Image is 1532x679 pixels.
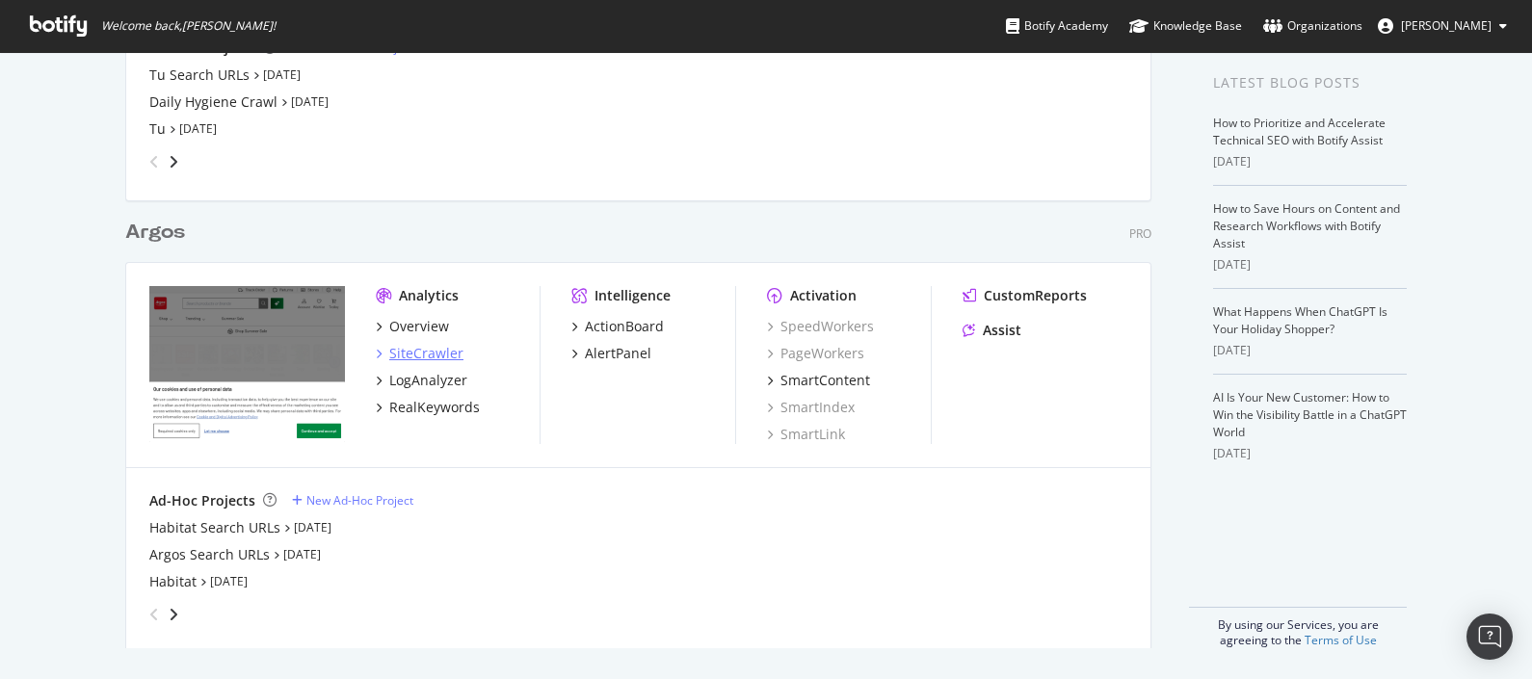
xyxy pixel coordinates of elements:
a: SmartContent [767,371,870,390]
a: RealKeywords [376,398,480,417]
span: Abhijeet Bhosale [1401,17,1492,34]
a: What Happens When ChatGPT Is Your Holiday Shopper? [1213,303,1387,337]
a: Daily Hygiene Crawl [149,92,277,112]
div: ActionBoard [585,317,664,336]
div: New Ad-Hoc Project [306,492,413,509]
div: [DATE] [1213,445,1407,462]
a: Habitat [149,572,197,591]
a: SmartLink [767,425,845,444]
div: Ad-Hoc Projects [149,491,255,510]
div: Intelligence [594,286,671,305]
div: Botify Academy [1006,16,1108,36]
span: Welcome back, [PERSON_NAME] ! [101,18,276,34]
a: AlertPanel [571,344,651,363]
a: [DATE] [210,573,248,589]
a: Tu [149,119,166,139]
div: Analytics [399,286,459,305]
a: New Ad-Hoc Project [292,492,413,509]
div: angle-left [142,599,167,630]
a: SiteCrawler [376,344,463,363]
a: SpeedWorkers [767,317,874,336]
a: ActionBoard [571,317,664,336]
div: SiteCrawler [389,344,463,363]
a: [DATE] [263,66,301,83]
div: Organizations [1263,16,1362,36]
a: [DATE] [291,93,329,110]
div: Pro [1129,225,1151,242]
a: SmartIndex [767,398,855,417]
a: Overview [376,317,449,336]
div: SmartContent [780,371,870,390]
div: RealKeywords [389,398,480,417]
div: [DATE] [1213,153,1407,170]
a: [DATE] [179,120,217,137]
a: Habitat Search URLs [149,518,280,537]
div: angle-right [167,605,180,624]
div: Argos [125,219,185,247]
a: Argos [125,219,193,247]
div: CustomReports [984,286,1087,305]
a: Terms of Use [1305,632,1377,648]
div: [DATE] [1213,342,1407,359]
div: Latest Blog Posts [1213,72,1407,93]
a: Assist [963,321,1021,340]
a: CustomReports [963,286,1087,305]
button: [PERSON_NAME] [1362,11,1522,41]
div: AlertPanel [585,344,651,363]
a: [DATE] [294,519,331,535]
a: PageWorkers [767,344,864,363]
div: angle-right [167,152,180,171]
div: [DATE] [1213,256,1407,274]
a: Tu Search URLs [149,65,250,85]
div: Activation [790,286,857,305]
div: By using our Services, you are agreeing to the [1189,607,1407,648]
div: LogAnalyzer [389,371,467,390]
a: AI Is Your New Customer: How to Win the Visibility Battle in a ChatGPT World [1213,389,1407,440]
div: Knowledge Base [1129,16,1242,36]
div: Assist [983,321,1021,340]
a: How to Prioritize and Accelerate Technical SEO with Botify Assist [1213,115,1386,148]
a: LogAnalyzer [376,371,467,390]
div: Open Intercom Messenger [1466,614,1513,660]
a: Argos Search URLs [149,545,270,564]
a: How to Save Hours on Content and Research Workflows with Botify Assist [1213,200,1400,251]
div: angle-left [142,146,167,177]
div: Overview [389,317,449,336]
img: www.argos.co.uk [149,286,345,442]
a: [DATE] [283,546,321,562]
